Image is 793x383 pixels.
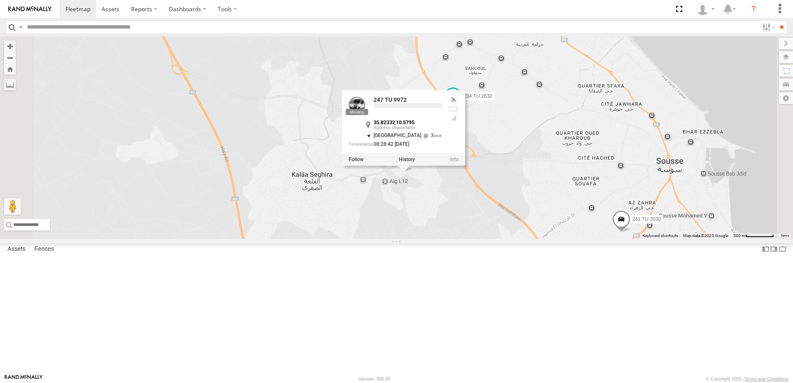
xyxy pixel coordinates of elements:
button: Zoom out [4,52,16,63]
div: Date/time of location update [349,142,442,148]
a: 247 TU 9972 [374,97,407,103]
label: View Asset History [399,157,415,162]
div: Nejah Benkhalifa [693,3,718,15]
div: © Copyright 2025 - [706,376,788,381]
div: Last Event GSM Signal Strength [449,115,459,121]
span: 241 TU 2030 [632,216,661,222]
label: Fences [30,243,58,255]
a: View Asset Details [450,157,458,162]
label: Search Query [17,21,24,33]
label: Hide Summary Table [778,243,787,255]
label: Measure [4,79,16,90]
label: Map Settings [779,92,793,104]
span: Map data ©2025 Google [683,233,728,238]
button: Zoom Home [4,63,16,75]
i: ? [747,2,760,16]
span: 3 [421,133,442,138]
button: Zoom in [4,41,16,52]
strong: 35.82332 [374,120,395,126]
div: No battery health information received from this device. [449,106,459,112]
label: Search Filter Options [759,21,777,33]
label: Dock Summary Table to the Right [770,243,778,255]
div: Valid GPS Fix [449,97,459,104]
button: Map Scale: 500 m per 65 pixels [731,233,776,239]
span: 500 m [733,233,745,238]
div: Version: 306.00 [359,376,390,381]
label: Dock Summary Table to the Left [761,243,770,255]
span: [GEOGRAPHIC_DATA] [374,133,421,138]
a: Terms (opens in new tab) [781,234,789,238]
a: View Asset Details [349,97,365,114]
strong: 10.5795 [396,120,415,126]
a: Terms and Conditions [744,376,788,381]
label: Realtime tracking of Asset [349,157,364,162]
label: Assets [3,243,29,255]
button: Drag Pegman onto the map to open Street View [4,198,21,215]
img: rand-logo.svg [8,6,51,12]
div: , [374,120,442,131]
span: 234 TU 2630 [464,93,492,99]
button: Keyboard shortcuts [642,233,678,239]
a: Visit our Website [5,375,43,383]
